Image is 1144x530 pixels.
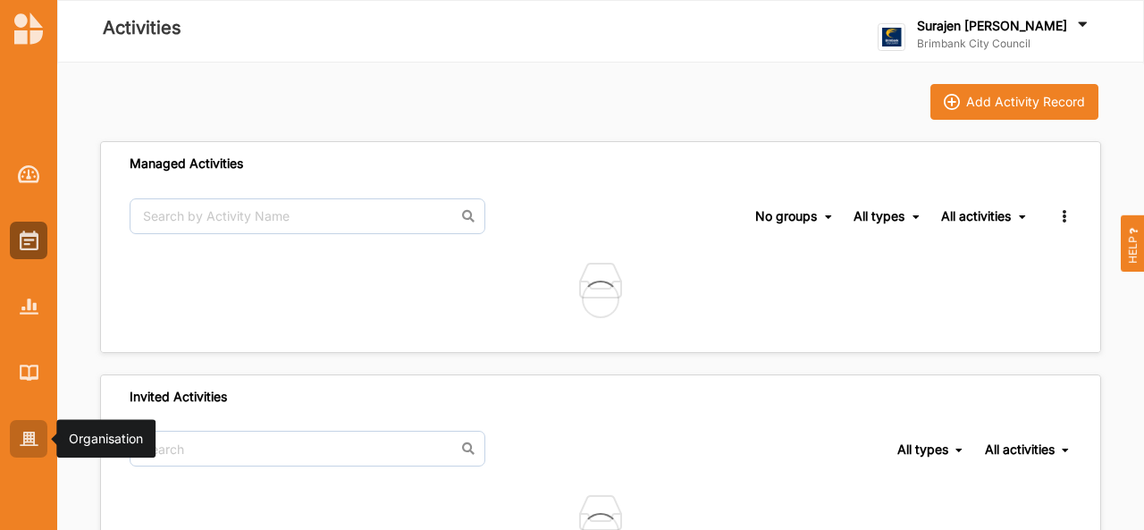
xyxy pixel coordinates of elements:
img: icon [944,94,960,110]
a: Activities [10,222,47,259]
div: All activities [985,442,1055,458]
div: All types [897,442,948,458]
a: Reports [10,288,47,325]
input: Search by Activity Name [130,198,485,234]
a: Library [10,354,47,391]
label: Surajen [PERSON_NAME] [917,18,1067,34]
div: Organisation [69,430,143,448]
label: Activities [103,13,181,43]
img: Library [20,365,38,380]
img: logo [878,23,905,51]
img: Dashboard [18,165,40,183]
img: Organisation [20,432,38,447]
div: Invited Activities [130,389,227,405]
a: Organisation [10,420,47,458]
a: Dashboard [10,156,47,193]
div: All types [854,208,904,224]
img: Reports [20,299,38,314]
div: All activities [941,208,1011,224]
input: Search [130,431,485,467]
div: Managed Activities [130,156,243,172]
label: Brimbank City Council [917,37,1091,51]
div: Add Activity Record [966,94,1085,110]
div: No groups [755,208,817,224]
button: iconAdd Activity Record [930,84,1098,120]
img: Activities [20,231,38,250]
img: logo [14,13,43,45]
